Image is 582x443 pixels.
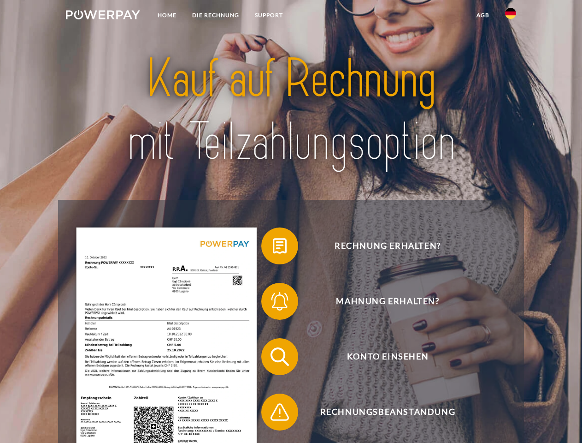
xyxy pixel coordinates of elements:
img: title-powerpay_de.svg [88,44,494,177]
a: Home [150,7,184,24]
img: logo-powerpay-white.svg [66,10,140,19]
a: DIE RECHNUNG [184,7,247,24]
span: Konto einsehen [275,338,500,375]
span: Rechnung erhalten? [275,227,500,264]
a: SUPPORT [247,7,291,24]
img: de [505,8,516,19]
span: Mahnung erhalten? [275,283,500,320]
button: Konto einsehen [261,338,501,375]
img: qb_bill.svg [268,234,291,257]
button: Rechnung erhalten? [261,227,501,264]
img: qb_bell.svg [268,290,291,313]
img: qb_warning.svg [268,401,291,424]
img: qb_search.svg [268,345,291,368]
a: agb [469,7,497,24]
span: Rechnungsbeanstandung [275,394,500,431]
button: Mahnung erhalten? [261,283,501,320]
button: Rechnungsbeanstandung [261,394,501,431]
